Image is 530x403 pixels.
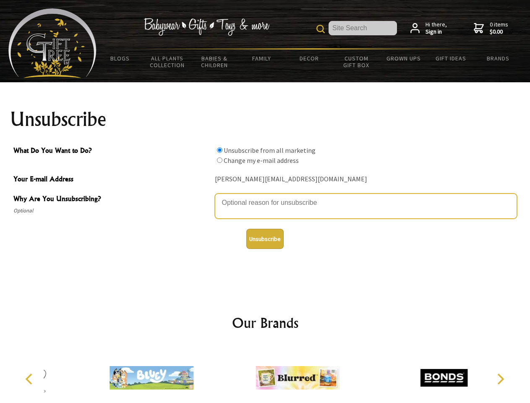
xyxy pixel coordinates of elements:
[144,50,191,74] a: All Plants Collection
[13,194,211,206] span: Why Are You Unsubscribing?
[217,157,222,163] input: What Do You Want to Do?
[490,28,508,36] strong: $0.00
[217,147,222,153] input: What Do You Want to Do?
[215,173,517,186] div: [PERSON_NAME][EMAIL_ADDRESS][DOMAIN_NAME]
[13,174,211,186] span: Your E-mail Address
[97,50,144,67] a: BLOGS
[8,8,97,78] img: Babyware - Gifts - Toys and more...
[491,370,509,388] button: Next
[238,50,286,67] a: Family
[380,50,427,67] a: Grown Ups
[316,25,325,33] img: product search
[426,21,447,36] span: Hi there,
[285,50,333,67] a: Decor
[329,21,397,35] input: Site Search
[144,18,269,36] img: Babywear - Gifts - Toys & more
[224,146,316,154] label: Unsubscribe from all marketing
[21,370,39,388] button: Previous
[426,28,447,36] strong: Sign in
[474,21,508,36] a: 0 items$0.00
[17,313,514,333] h2: Our Brands
[490,21,508,36] span: 0 items
[246,229,284,249] button: Unsubscribe
[215,194,517,219] textarea: Why Are You Unsubscribing?
[13,145,211,157] span: What Do You Want to Do?
[475,50,522,67] a: Brands
[10,109,520,129] h1: Unsubscribe
[191,50,238,74] a: Babies & Children
[224,156,299,165] label: Change my e-mail address
[427,50,475,67] a: Gift Ideas
[13,206,211,216] span: Optional
[333,50,380,74] a: Custom Gift Box
[410,21,447,36] a: Hi there,Sign in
